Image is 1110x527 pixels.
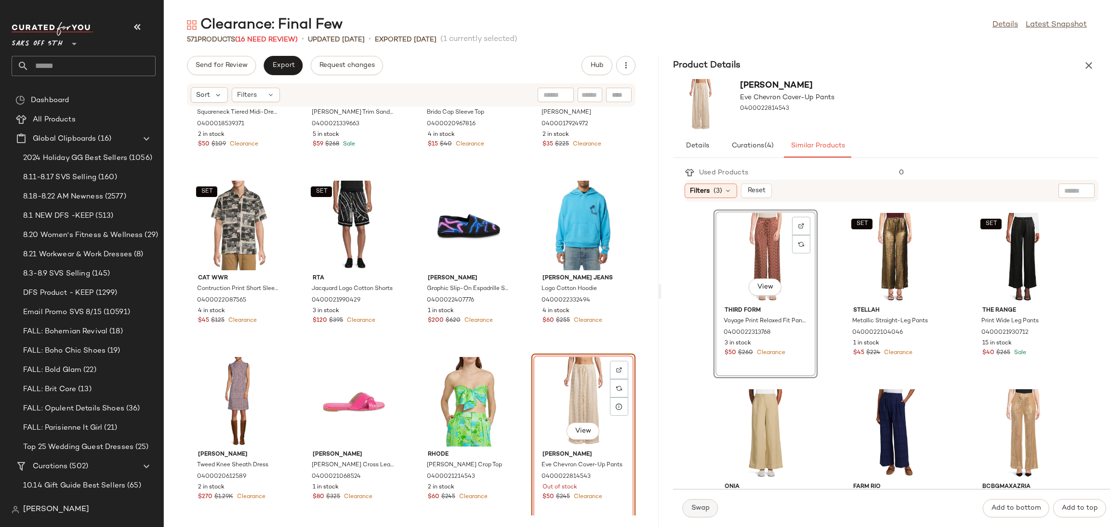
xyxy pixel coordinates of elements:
span: Clearance [882,350,912,356]
img: 0400021930712_JETBLACK [975,213,1072,303]
span: Brida Cap Sleeve Top [427,108,484,117]
span: (22) [81,365,96,376]
span: Logo Cotton Hoodie [542,285,597,293]
span: $325 [326,493,340,501]
span: [PERSON_NAME] Cross Leather Sandals [312,461,394,470]
span: 0400021930712 [981,329,1029,337]
button: SET [196,186,217,197]
span: 10.14 Gift Guide Best Sellers [23,480,125,491]
span: (1299) [94,288,118,299]
span: Print Wide Leg Pants [981,317,1039,326]
span: • [302,34,304,45]
p: Exported [DATE] [375,35,436,45]
span: $45 [198,316,209,325]
span: SET [856,221,868,227]
span: (502) [67,461,88,472]
span: 0400022814543 [542,473,591,481]
span: [PERSON_NAME] Crop Top [427,461,502,470]
img: svg%3e [187,20,197,30]
span: $265 [996,349,1010,357]
span: Global Clipboards [33,133,96,145]
img: svg%3e [798,241,804,247]
span: FALL: Bold Glam [23,365,81,376]
div: Used Products [694,168,756,178]
span: Tweed Knee Sheath Dress [197,461,268,470]
span: $620 [446,316,461,325]
span: stellah [853,306,935,315]
span: Clearance [228,141,258,147]
span: $255 [556,316,570,325]
img: 0400020612589 [190,357,288,447]
span: 571 [187,36,198,43]
span: 2024 Holiday GG Best Sellers [23,153,127,164]
span: SET [200,188,212,195]
span: All Products [33,114,76,125]
span: $15 [428,140,438,149]
span: (13) [76,384,92,395]
span: 8.11-8.17 SVS Selling [23,172,96,183]
span: 0400021068524 [312,473,361,481]
span: (3) [714,186,722,196]
span: $109 [211,140,226,149]
span: Sale [341,141,355,147]
span: Similar Products [790,142,845,150]
span: Add to top [1061,504,1098,512]
span: 0400022814543 [740,105,789,113]
span: 10.21 gift guide best sellers [23,500,120,511]
a: Details [992,19,1018,31]
span: (61) [120,500,135,511]
img: 0400021214543_ELECTRICEDEN [420,357,517,447]
span: $1.29K [214,493,233,501]
span: Metallic Straight-Leg Pants [852,317,928,326]
span: 8.1 NEW DFS -KEEP [23,211,93,222]
img: 0400022407776 [420,181,517,270]
div: 0 [891,168,1098,178]
button: Reset [741,184,772,198]
span: SET [316,188,328,195]
span: Farm Rio [853,483,935,491]
button: SET [980,219,1002,229]
span: FALL: Bohemian Revival [23,326,107,337]
span: 4 in stock [542,307,569,316]
div: Products [187,35,298,45]
span: Dashboard [31,95,69,106]
span: Export [272,62,294,69]
span: FALL: Brit Core [23,384,76,395]
button: Request changes [311,56,383,75]
span: SET [985,221,997,227]
span: (18) [107,326,123,337]
img: 0400022087565_BISCOTTI [190,181,288,270]
span: Sort [196,90,210,100]
span: 8.20 Women's Fitness & Wellness [23,230,143,241]
p: updated [DATE] [308,35,365,45]
span: Filters [237,90,257,100]
button: View [749,278,781,296]
span: 0400017924972 [542,120,588,129]
span: $80 [313,493,324,501]
span: FALL: Boho Chic Shoes [23,345,106,356]
span: (10591) [102,307,130,318]
span: Curations [731,142,774,150]
span: Clearance [454,141,484,147]
span: Clearance [572,317,602,324]
span: [PERSON_NAME] [23,504,89,515]
span: FALL: Parisienne It Girl [23,422,102,434]
span: Eve Chevron Cover-Up Pants [740,92,834,103]
span: (65) [125,480,141,491]
button: Add to bottom [983,499,1049,517]
img: 0400022765660_BEIGE [717,389,814,479]
span: Swap [691,504,710,512]
button: Add to top [1053,499,1106,517]
span: 3 in stock [313,307,339,316]
span: Eve Chevron Cover-Up Pants [542,461,622,470]
img: 0400021990429_BLACK [305,181,402,270]
span: 4 in stock [198,307,225,316]
span: Clearance [457,494,488,500]
img: 0400022332494_OCEAN [535,181,632,270]
span: $224 [866,349,880,357]
span: (16 Need Review) [235,36,298,43]
span: 2 in stock [198,483,225,492]
span: $40 [440,140,452,149]
img: 0400021089849_CHAMPAGNE [975,389,1072,479]
span: 1 in stock [313,483,339,492]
